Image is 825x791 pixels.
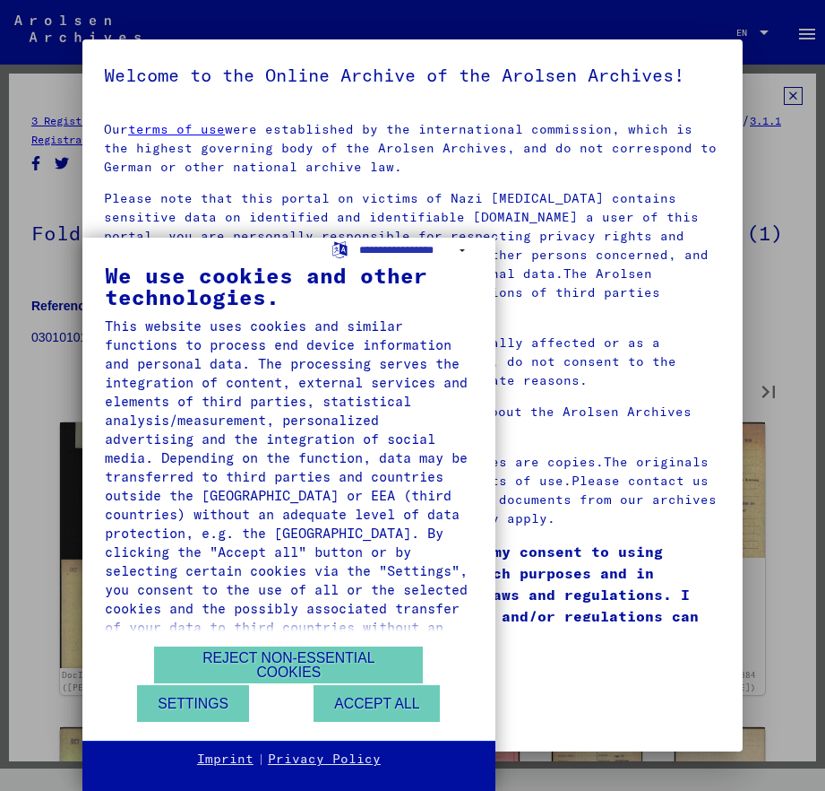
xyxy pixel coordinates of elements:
button: Reject non-essential cookies [154,647,423,683]
button: Settings [137,685,249,722]
div: This website uses cookies and similar functions to process end device information and personal da... [105,317,473,656]
button: Accept all [314,685,440,722]
a: Privacy Policy [268,751,381,769]
a: Imprint [197,751,254,769]
div: We use cookies and other technologies. [105,265,473,308]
